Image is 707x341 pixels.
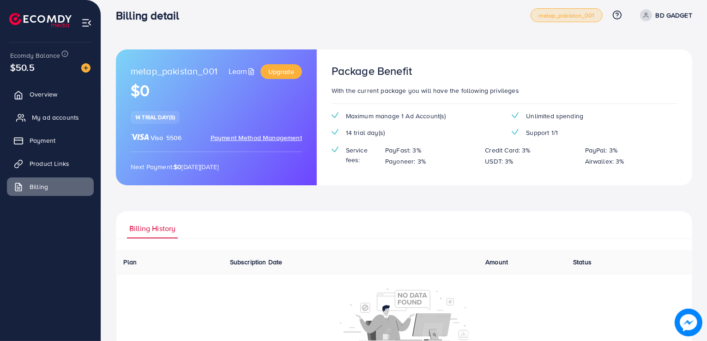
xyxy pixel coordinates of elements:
a: Payment [7,131,94,150]
span: 5506 [166,133,182,142]
p: Payoneer: 3% [385,156,426,167]
img: logo [9,13,72,27]
p: BD GADGET [656,10,692,21]
h1: $0 [131,81,302,100]
img: menu [81,18,92,28]
span: Upgrade [268,67,294,76]
p: With the current package you will have the following privileges [332,85,677,96]
a: Product Links [7,154,94,173]
span: Unlimited spending [526,111,583,121]
a: BD GADGET [636,9,692,21]
a: Billing [7,177,94,196]
span: Support 1/1 [526,128,558,137]
img: tick [332,129,338,135]
a: My ad accounts [7,108,94,127]
img: tick [512,129,519,135]
span: 14 trial day(s) [346,128,385,137]
p: PayFast: 3% [385,145,421,156]
span: Overview [30,90,57,99]
strong: $0 [174,162,181,171]
img: tick [332,146,338,152]
img: image [675,309,702,336]
span: Amount [485,257,508,267]
p: PayPal: 3% [585,145,618,156]
p: Credit Card: 3% [485,145,530,156]
span: Subscription Date [230,257,283,267]
span: Payment Method Management [211,133,302,142]
h3: Billing detail [116,9,187,22]
span: metap_pakistan_001 [131,64,218,79]
img: tick [332,112,338,118]
span: My ad accounts [32,113,79,122]
img: image [81,63,91,73]
span: $50.5 [10,61,35,74]
a: Overview [7,85,94,104]
span: Maximum manage 1 Ad Account(s) [346,111,446,121]
span: Payment [30,136,55,145]
span: Plan [124,257,137,267]
span: Status [573,257,592,267]
span: Visa [151,133,163,142]
span: Product Links [30,159,69,168]
a: Upgrade [260,64,302,79]
p: USDT: 3% [485,156,513,167]
img: brand [131,133,149,141]
p: Next Payment: [DATE][DATE] [131,161,302,172]
p: Airwallex: 3% [585,156,624,167]
span: metap_pakistan_001 [538,12,595,18]
span: Service fees: [346,146,378,164]
span: Billing [30,182,48,191]
span: Billing History [129,223,175,234]
h3: Package Benefit [332,64,412,78]
span: 14 trial day(s) [135,113,175,121]
a: metap_pakistan_001 [531,8,603,22]
a: Learn [229,66,257,77]
span: Ecomdy Balance [10,51,60,60]
img: tick [512,112,519,118]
